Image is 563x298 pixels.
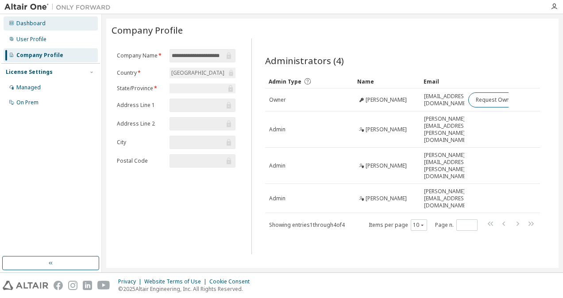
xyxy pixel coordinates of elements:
[424,152,469,180] span: [PERSON_NAME][EMAIL_ADDRESS][PERSON_NAME][DOMAIN_NAME]
[117,52,164,59] label: Company Name
[209,278,255,285] div: Cookie Consent
[3,281,48,290] img: altair_logo.svg
[83,281,92,290] img: linkedin.svg
[16,84,41,91] div: Managed
[170,68,235,78] div: [GEOGRAPHIC_DATA]
[265,54,344,67] span: Administrators (4)
[424,115,469,144] span: [PERSON_NAME][EMAIL_ADDRESS][PERSON_NAME][DOMAIN_NAME]
[118,285,255,293] p: © 2025 Altair Engineering, Inc. All Rights Reserved.
[424,74,461,88] div: Email
[117,139,164,146] label: City
[117,102,164,109] label: Address Line 1
[117,120,164,127] label: Address Line 2
[366,195,407,202] span: [PERSON_NAME]
[16,99,39,106] div: On Prem
[54,281,63,290] img: facebook.svg
[269,162,285,169] span: Admin
[16,36,46,43] div: User Profile
[424,93,469,107] span: [EMAIL_ADDRESS][DOMAIN_NAME]
[366,162,407,169] span: [PERSON_NAME]
[369,219,427,231] span: Items per page
[112,24,183,36] span: Company Profile
[117,69,164,76] label: Country
[144,278,209,285] div: Website Terms of Use
[97,281,110,290] img: youtube.svg
[269,78,301,85] span: Admin Type
[16,20,46,27] div: Dashboard
[117,85,164,92] label: State/Province
[366,96,407,103] span: [PERSON_NAME]
[68,281,77,290] img: instagram.svg
[16,52,63,59] div: Company Profile
[6,69,53,76] div: License Settings
[269,221,345,229] span: Showing entries 1 through 4 of 4
[366,126,407,133] span: [PERSON_NAME]
[435,219,478,231] span: Page n.
[4,3,115,11] img: Altair One
[118,278,144,285] div: Privacy
[357,74,416,88] div: Name
[170,68,226,78] div: [GEOGRAPHIC_DATA]
[468,92,543,107] button: Request Owner Change
[269,126,285,133] span: Admin
[413,222,425,229] button: 10
[269,96,286,103] span: Owner
[269,195,285,202] span: Admin
[117,157,164,164] label: Postal Code
[424,188,469,209] span: [PERSON_NAME][EMAIL_ADDRESS][DOMAIN_NAME]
